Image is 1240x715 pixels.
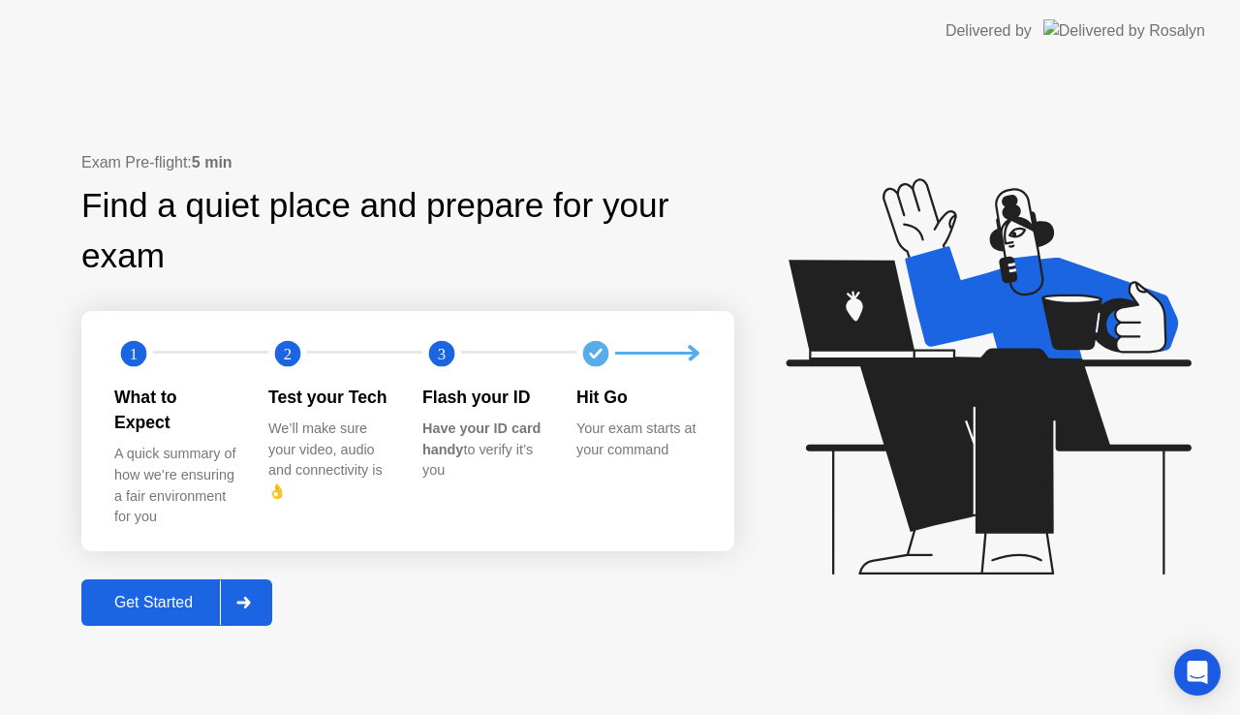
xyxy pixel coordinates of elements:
div: Find a quiet place and prepare for your exam [81,180,734,283]
b: Have your ID card handy [422,420,541,457]
button: Get Started [81,579,272,626]
div: Delivered by [945,19,1032,43]
div: to verify it’s you [422,419,545,482]
div: Open Intercom Messenger [1174,649,1221,696]
div: Exam Pre-flight: [81,151,734,174]
div: We’ll make sure your video, audio and connectivity is 👌 [268,419,391,502]
div: Flash your ID [422,385,545,410]
div: Your exam starts at your command [576,419,699,460]
div: What to Expect [114,385,237,436]
div: A quick summary of how we’re ensuring a fair environment for you [114,444,237,527]
img: Delivered by Rosalyn [1043,19,1205,42]
div: Hit Go [576,385,699,410]
div: Test your Tech [268,385,391,410]
text: 3 [438,344,446,362]
div: Get Started [87,594,220,611]
text: 2 [284,344,292,362]
text: 1 [130,344,138,362]
b: 5 min [192,154,232,171]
